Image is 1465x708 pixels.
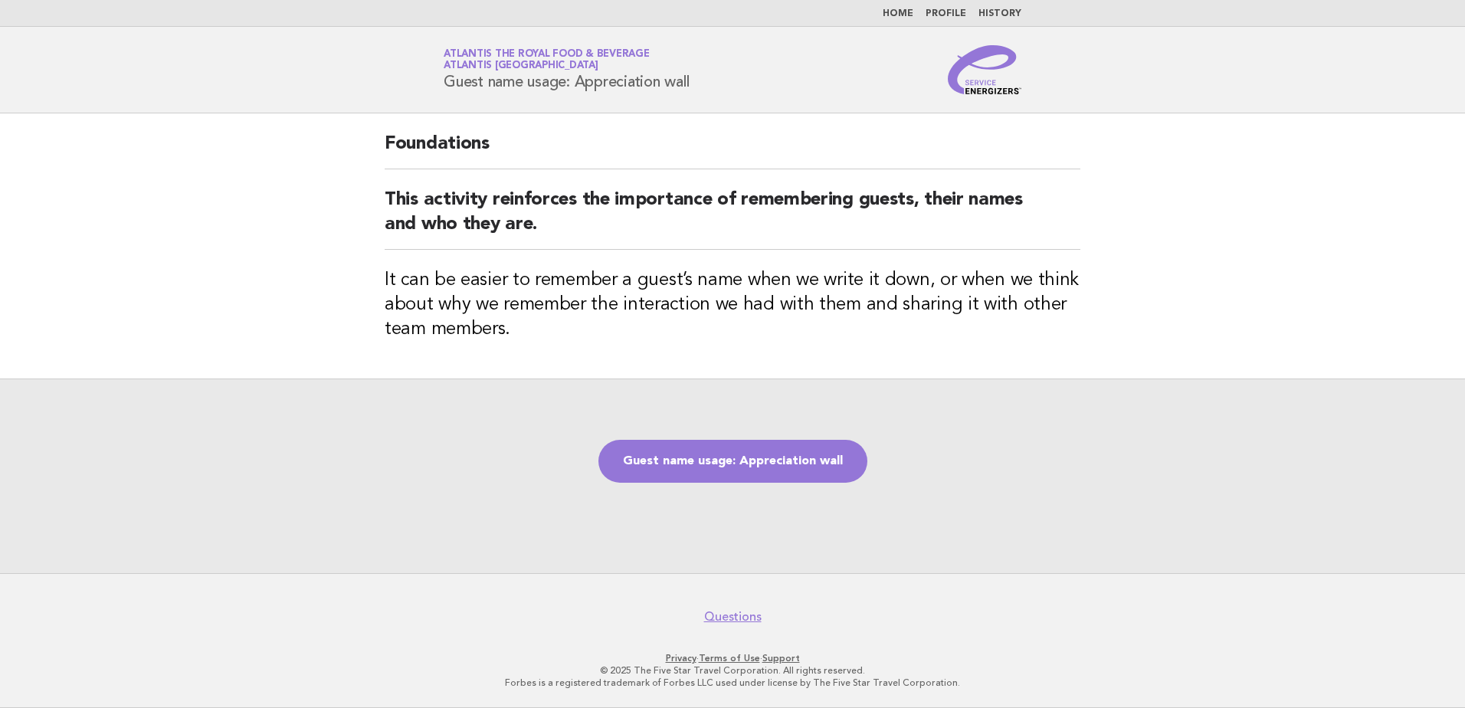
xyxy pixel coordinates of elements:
span: Atlantis [GEOGRAPHIC_DATA] [444,61,598,71]
h2: Foundations [385,132,1080,169]
a: Terms of Use [699,653,760,664]
p: © 2025 The Five Star Travel Corporation. All rights reserved. [264,664,1201,677]
a: Privacy [666,653,696,664]
h2: This activity reinforces the importance of remembering guests, their names and who they are. [385,188,1080,250]
img: Service Energizers [948,45,1021,94]
p: · · [264,652,1201,664]
a: Support [762,653,800,664]
h3: It can be easier to remember a guest’s name when we write it down, or when we think about why we ... [385,268,1080,342]
a: History [978,9,1021,18]
h1: Guest name usage: Appreciation wall [444,50,689,90]
a: Questions [704,609,762,624]
a: Guest name usage: Appreciation wall [598,440,867,483]
a: Profile [926,9,966,18]
p: Forbes is a registered trademark of Forbes LLC used under license by The Five Star Travel Corpora... [264,677,1201,689]
a: Atlantis the Royal Food & BeverageAtlantis [GEOGRAPHIC_DATA] [444,49,650,70]
a: Home [883,9,913,18]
